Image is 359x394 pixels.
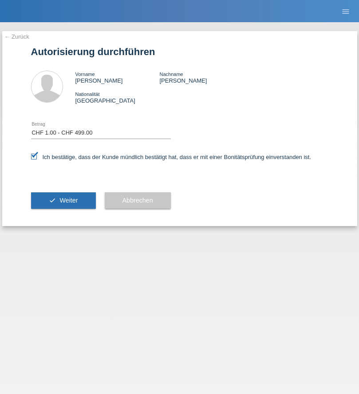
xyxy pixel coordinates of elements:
a: menu [337,8,355,14]
div: [PERSON_NAME] [159,71,244,84]
label: Ich bestätige, dass der Kunde mündlich bestätigt hat, dass er mit einer Bonitätsprüfung einversta... [31,154,312,160]
span: Vorname [75,72,95,77]
h1: Autorisierung durchführen [31,46,328,57]
span: Abbrechen [122,197,153,204]
a: ← Zurück [4,33,29,40]
i: check [49,197,56,204]
i: menu [341,7,350,16]
button: Abbrechen [105,192,171,209]
button: check Weiter [31,192,96,209]
span: Weiter [59,197,78,204]
div: [GEOGRAPHIC_DATA] [75,91,160,104]
span: Nationalität [75,92,100,97]
span: Nachname [159,72,183,77]
div: [PERSON_NAME] [75,71,160,84]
